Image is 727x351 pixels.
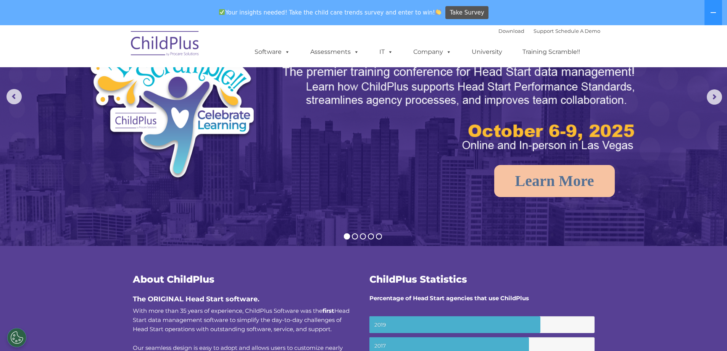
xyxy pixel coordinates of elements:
b: first [322,307,334,314]
a: Assessments [303,44,367,60]
span: About ChildPlus [133,273,214,285]
span: The ORIGINAL Head Start software. [133,295,260,303]
img: ChildPlus by Procare Solutions [127,26,203,64]
span: With more than 35 years of experience, ChildPlus Software was the Head Start data management soft... [133,307,350,333]
a: Software [247,44,298,60]
img: 👏 [435,9,441,15]
font: | [498,28,600,34]
a: Company [406,44,459,60]
a: IT [372,44,401,60]
img: ✅ [219,9,225,15]
a: Take Survey [445,6,488,19]
a: Download [498,28,524,34]
span: ChildPlus Statistics [369,273,467,285]
a: University [464,44,510,60]
a: Schedule A Demo [555,28,600,34]
span: Take Survey [450,6,484,19]
small: 2019 [369,316,595,333]
a: Support [534,28,554,34]
span: Your insights needed! Take the child care trends survey and enter to win! [216,5,445,20]
a: Training Scramble!! [515,44,588,60]
a: Learn More [494,165,615,197]
button: Cookies Settings [7,328,26,347]
strong: Percentage of Head Start agencies that use ChildPlus [369,294,529,302]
